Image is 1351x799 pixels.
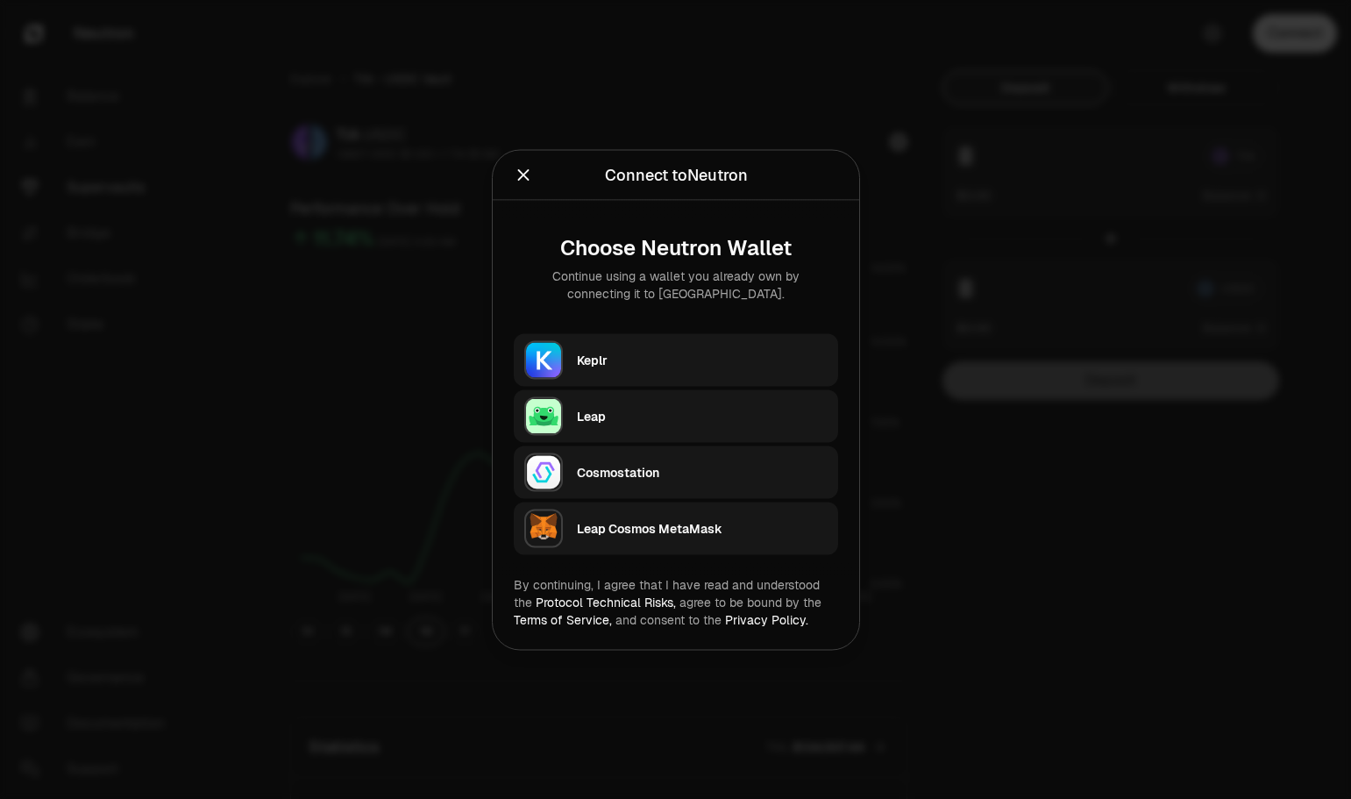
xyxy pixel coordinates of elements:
[536,594,676,610] a: Protocol Technical Risks,
[514,502,838,554] button: Leap Cosmos MetaMaskLeap Cosmos MetaMask
[514,162,533,187] button: Close
[524,396,563,435] img: Leap
[577,519,828,537] div: Leap Cosmos MetaMask
[524,453,563,491] img: Cosmostation
[514,333,838,386] button: KeplrKeplr
[524,509,563,547] img: Leap Cosmos MetaMask
[604,162,747,187] div: Connect to Neutron
[514,611,612,627] a: Terms of Service,
[577,463,828,481] div: Cosmostation
[577,351,828,368] div: Keplr
[528,267,824,302] div: Continue using a wallet you already own by connecting it to [GEOGRAPHIC_DATA].
[524,340,563,379] img: Keplr
[514,575,838,628] div: By continuing, I agree that I have read and understood the agree to be bound by the and consent t...
[514,389,838,442] button: LeapLeap
[725,611,808,627] a: Privacy Policy.
[577,407,828,424] div: Leap
[514,446,838,498] button: CosmostationCosmostation
[528,235,824,260] div: Choose Neutron Wallet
